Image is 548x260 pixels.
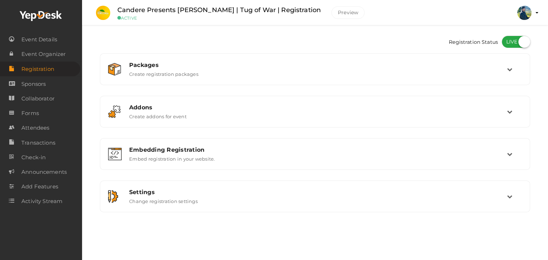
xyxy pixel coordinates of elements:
label: Candere Presents [PERSON_NAME] | Tug of War | Registration [117,5,321,15]
a: Embedding Registration Embed registration in your website. [104,156,526,163]
span: Check-in [21,150,46,165]
label: Create registration packages [129,68,198,77]
span: Activity Stream [21,194,62,208]
img: ACg8ocImFeownhHtboqxd0f2jP-n9H7_i8EBYaAdPoJXQiB63u4xhcvD=s100 [517,6,532,20]
a: Addons Create addons for event [104,114,526,121]
span: Sponsors [21,77,46,91]
span: Announcements [21,165,67,179]
label: Change registration settings [129,196,198,204]
span: Registration [21,62,54,76]
span: Attendees [21,121,49,135]
label: Create addons for event [129,111,187,119]
span: Transactions [21,136,55,150]
a: Packages Create registration packages [104,72,526,78]
img: embed.svg [108,148,122,160]
span: Add Features [21,180,58,194]
span: Event Organizer [21,47,66,61]
a: Settings Change registration settings [104,199,526,206]
img: setting.svg [108,190,118,203]
img: box.svg [108,63,121,76]
div: Embedding Registration [129,146,507,153]
div: Addons [129,104,507,111]
div: Packages [129,62,507,68]
span: Collaborator [21,92,55,106]
button: Preview [331,6,365,19]
span: Forms [21,106,39,120]
span: Registration Status [449,36,498,50]
label: Embed registration in your website. [129,153,215,162]
small: ACTIVE [117,15,321,21]
img: 0C2H5NAW_small.jpeg [96,6,110,20]
img: addon.svg [108,105,121,118]
span: Event Details [21,32,57,47]
div: Settings [129,189,507,196]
